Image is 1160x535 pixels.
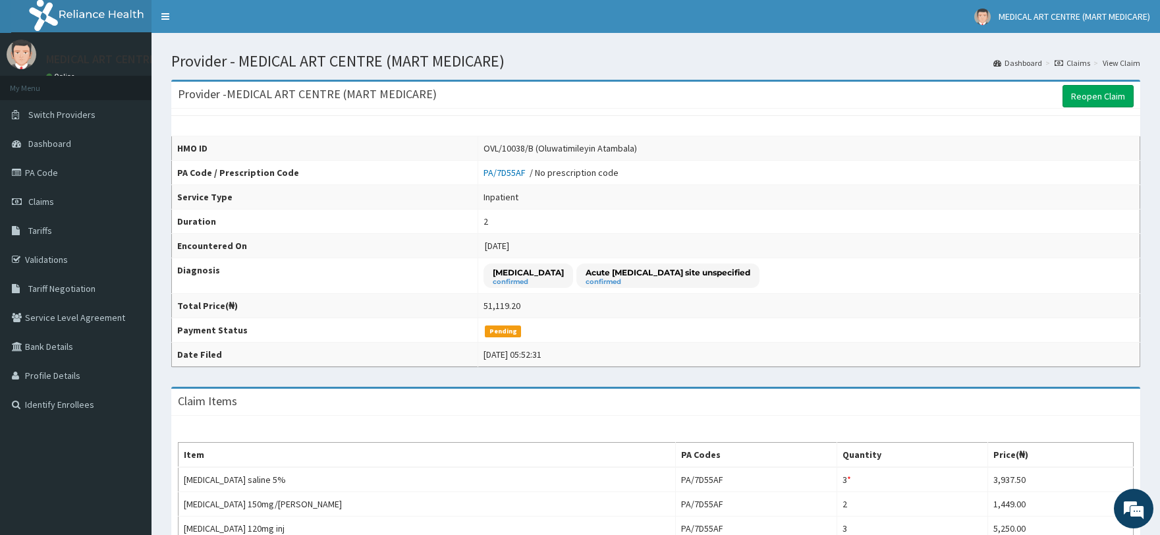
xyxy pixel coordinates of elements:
[171,53,1140,70] h1: Provider - MEDICAL ART CENTRE (MART MEDICARE)
[485,325,521,337] span: Pending
[974,9,991,25] img: User Image
[483,166,619,179] div: / No prescription code
[483,167,530,179] a: PA/7D55AF
[1055,57,1090,69] a: Claims
[837,443,988,468] th: Quantity
[999,11,1150,22] span: MEDICAL ART CENTRE (MART MEDICARE)
[179,492,676,517] td: [MEDICAL_DATA] 150mg/[PERSON_NAME]
[172,258,478,294] th: Diagnosis
[46,53,248,65] p: MEDICAL ART CENTRE (MART MEDICARE)
[28,138,71,150] span: Dashboard
[676,443,837,468] th: PA Codes
[172,185,478,210] th: Service Type
[172,234,478,258] th: Encountered On
[46,72,78,81] a: Online
[28,283,96,295] span: Tariff Negotiation
[483,215,488,228] div: 2
[837,492,988,517] td: 2
[483,190,518,204] div: Inpatient
[483,142,637,155] div: OVL/10038/B (Oluwatimileyin Atambala)
[1103,57,1140,69] a: View Claim
[837,467,988,492] td: 3
[172,136,478,161] th: HMO ID
[586,279,750,285] small: confirmed
[483,348,541,361] div: [DATE] 05:52:31
[172,161,478,185] th: PA Code / Prescription Code
[493,267,564,278] p: [MEDICAL_DATA]
[172,343,478,367] th: Date Filed
[178,395,237,407] h3: Claim Items
[485,240,509,252] span: [DATE]
[988,492,1134,517] td: 1,449.00
[493,279,564,285] small: confirmed
[988,443,1134,468] th: Price(₦)
[28,225,52,237] span: Tariffs
[172,294,478,318] th: Total Price(₦)
[586,267,750,278] p: Acute [MEDICAL_DATA] site unspecified
[483,299,520,312] div: 51,119.20
[172,318,478,343] th: Payment Status
[676,467,837,492] td: PA/7D55AF
[179,443,676,468] th: Item
[988,467,1134,492] td: 3,937.50
[28,196,54,208] span: Claims
[1063,85,1134,107] a: Reopen Claim
[172,210,478,234] th: Duration
[178,88,437,100] h3: Provider - MEDICAL ART CENTRE (MART MEDICARE)
[993,57,1042,69] a: Dashboard
[28,109,96,121] span: Switch Providers
[7,40,36,69] img: User Image
[676,492,837,517] td: PA/7D55AF
[179,467,676,492] td: [MEDICAL_DATA] saline 5%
